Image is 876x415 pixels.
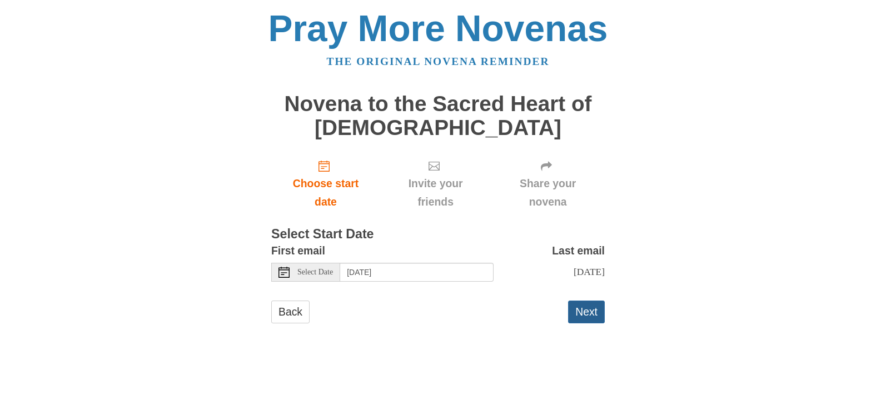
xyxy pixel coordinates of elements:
[380,151,491,217] div: Click "Next" to confirm your start date first.
[271,227,605,242] h3: Select Start Date
[391,174,480,211] span: Invite your friends
[552,242,605,260] label: Last email
[271,242,325,260] label: First email
[268,8,608,49] a: Pray More Novenas
[491,151,605,217] div: Click "Next" to confirm your start date first.
[297,268,333,276] span: Select Date
[502,174,594,211] span: Share your novena
[271,151,380,217] a: Choose start date
[271,92,605,139] h1: Novena to the Sacred Heart of [DEMOGRAPHIC_DATA]
[574,266,605,277] span: [DATE]
[327,56,550,67] a: The original novena reminder
[568,301,605,323] button: Next
[271,301,310,323] a: Back
[282,174,369,211] span: Choose start date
